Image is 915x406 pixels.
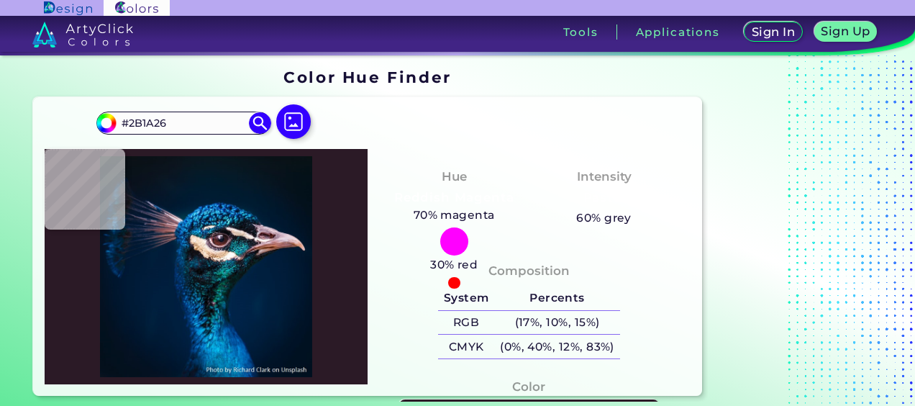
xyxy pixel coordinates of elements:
iframe: Advertisement [708,63,888,402]
h1: Color Hue Finder [283,66,451,88]
img: ArtyClick Design logo [44,1,92,15]
h3: Applications [636,27,720,37]
h3: Reddish Magenta [388,189,519,207]
h5: CMYK [438,335,494,358]
h5: (17%, 10%, 15%) [494,311,619,335]
input: type color.. [117,113,250,132]
a: Sign Up [817,23,874,41]
h4: Intensity [577,166,632,187]
h5: 70% magenta [408,206,501,225]
h5: 60% grey [576,209,632,227]
h3: Tools [563,27,598,37]
h4: Hue [442,166,467,187]
h5: (0%, 40%, 12%, 83%) [494,335,619,358]
h3: Pastel [577,189,631,207]
h4: Composition [488,261,570,281]
h5: RGB [438,311,494,335]
img: logo_artyclick_colors_white.svg [32,22,134,48]
img: img_pavlin.jpg [52,156,360,377]
h5: Percents [494,287,619,310]
img: icon picture [276,104,311,139]
a: Sign In [747,23,800,41]
h4: Color [512,376,545,397]
img: icon search [249,112,270,134]
h5: Sign In [754,27,793,37]
h5: Sign Up [824,26,868,37]
h5: System [438,287,494,310]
